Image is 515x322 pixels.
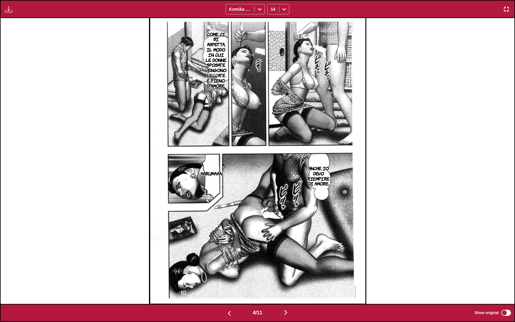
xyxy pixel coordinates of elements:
p: Anche io devo riempire di amore. [306,164,331,187]
span: 4 / 11 [253,310,262,316]
img: Manga Panel [149,18,366,304]
input: Show original [501,310,511,316]
img: Download translated images [5,6,12,13]
img: Previous page [226,310,233,317]
p: Come ci si aspetta, il modo in cui le donne sposate vengono leccate è pieno d'amore. [204,30,228,90]
img: Next page [282,309,289,316]
p: Harumaaa! [200,170,224,177]
span: Show original [475,311,499,315]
